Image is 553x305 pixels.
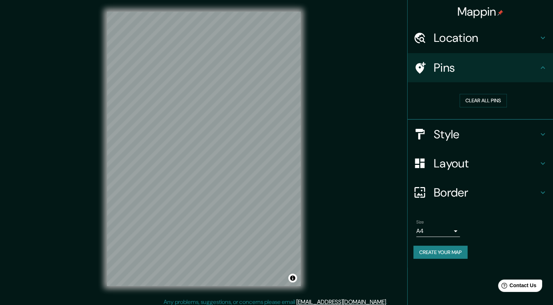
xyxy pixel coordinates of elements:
[416,219,424,225] label: Size
[497,10,503,16] img: pin-icon.png
[460,94,507,107] button: Clear all pins
[408,120,553,149] div: Style
[434,31,538,45] h4: Location
[408,23,553,52] div: Location
[408,149,553,178] div: Layout
[488,277,545,297] iframe: Help widget launcher
[434,156,538,171] h4: Layout
[434,185,538,200] h4: Border
[408,53,553,82] div: Pins
[434,127,538,142] h4: Style
[107,12,301,286] canvas: Map
[408,178,553,207] div: Border
[288,274,297,282] button: Toggle attribution
[434,60,538,75] h4: Pins
[416,225,460,237] div: A4
[413,246,468,259] button: Create your map
[457,4,504,19] h4: Mappin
